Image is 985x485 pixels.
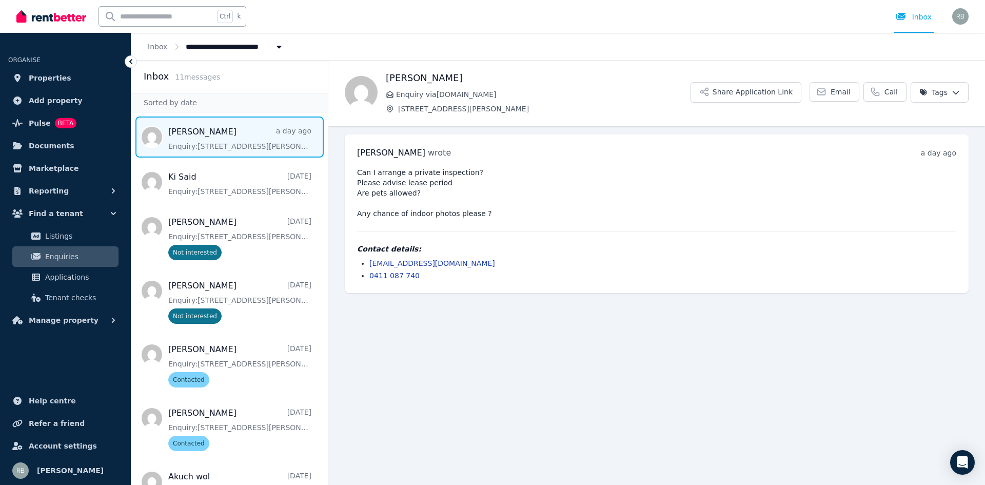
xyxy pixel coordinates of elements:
span: [PERSON_NAME] [37,464,104,477]
button: Find a tenant [8,203,123,224]
a: Marketplace [8,158,123,179]
a: Help centre [8,391,123,411]
h4: Contact details: [357,244,956,254]
a: Account settings [8,436,123,456]
pre: Can I arrange a private inspection? Please advise lease period Are pets allowed? Any chance of in... [357,167,956,219]
nav: Breadcrumb [131,33,301,60]
img: Sofie Kyriacou [345,76,378,109]
a: Email [810,82,859,102]
a: Ki Said[DATE]Enquiry:[STREET_ADDRESS][PERSON_NAME]. [168,171,311,197]
span: Listings [45,230,114,242]
a: PulseBETA [8,113,123,133]
a: Properties [8,68,123,88]
a: Tenant checks [12,287,119,308]
a: [PERSON_NAME][DATE]Enquiry:[STREET_ADDRESS][PERSON_NAME].Not interested [168,280,311,324]
span: Ctrl [217,10,233,23]
span: Tags [919,87,948,98]
button: Tags [911,82,969,103]
span: Find a tenant [29,207,83,220]
a: Refer a friend [8,413,123,434]
span: Enquiry via [DOMAIN_NAME] [396,89,691,100]
span: Properties [29,72,71,84]
img: RentBetter [16,9,86,24]
button: Manage property [8,310,123,331]
button: Share Application Link [691,82,801,103]
span: [PERSON_NAME] [357,148,425,158]
div: Inbox [896,12,932,22]
h1: [PERSON_NAME] [386,71,691,85]
a: [EMAIL_ADDRESS][DOMAIN_NAME] [369,259,495,267]
img: Ravi Beniwal [12,462,29,479]
span: BETA [55,118,76,128]
a: [PERSON_NAME][DATE]Enquiry:[STREET_ADDRESS][PERSON_NAME].Not interested [168,216,311,260]
div: Sorted by date [131,93,328,112]
span: Refer a friend [29,417,85,430]
h2: Inbox [144,69,169,84]
span: wrote [428,148,451,158]
span: Manage property [29,314,98,326]
span: ORGANISE [8,56,41,64]
span: Help centre [29,395,76,407]
a: Inbox [148,43,167,51]
a: [PERSON_NAME][DATE]Enquiry:[STREET_ADDRESS][PERSON_NAME].Contacted [168,343,311,387]
span: k [237,12,241,21]
a: 0411 087 740 [369,271,420,280]
span: Enquiries [45,250,114,263]
span: Pulse [29,117,51,129]
span: Call [884,87,898,97]
a: [PERSON_NAME]a day agoEnquiry:[STREET_ADDRESS][PERSON_NAME]. [168,126,311,151]
a: Applications [12,267,119,287]
span: Documents [29,140,74,152]
span: Email [831,87,851,97]
img: Ravi Beniwal [952,8,969,25]
span: Applications [45,271,114,283]
a: Add property [8,90,123,111]
span: Add property [29,94,83,107]
span: Marketplace [29,162,78,174]
time: a day ago [921,149,956,157]
button: Reporting [8,181,123,201]
a: Enquiries [12,246,119,267]
span: 11 message s [175,73,220,81]
a: Listings [12,226,119,246]
a: [PERSON_NAME][DATE]Enquiry:[STREET_ADDRESS][PERSON_NAME].Contacted [168,407,311,451]
a: Call [863,82,907,102]
span: [STREET_ADDRESS][PERSON_NAME] [398,104,691,114]
span: Tenant checks [45,292,114,304]
a: Documents [8,135,123,156]
span: Reporting [29,185,69,197]
div: Open Intercom Messenger [950,450,975,475]
span: Account settings [29,440,97,452]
